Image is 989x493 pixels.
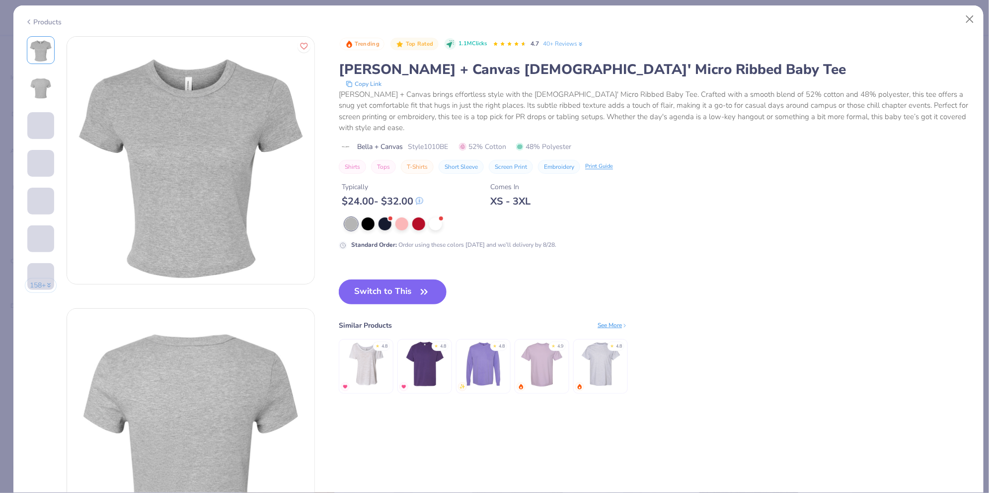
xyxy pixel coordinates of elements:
div: Similar Products [339,320,392,331]
div: 4.9 [557,343,563,350]
div: 4.8 [440,343,446,350]
span: Top Rated [406,41,434,47]
img: Top Rated sort [396,40,404,48]
span: 48% Polyester [516,141,571,152]
a: 40+ Reviews [543,39,584,48]
button: Short Sleeve [439,160,484,174]
button: Switch to This [339,280,447,304]
div: ★ [610,343,614,347]
img: MostFav.gif [401,384,407,390]
div: 4.7 Stars [493,36,527,52]
strong: Standard Order : [351,241,397,249]
img: User generated content [27,214,29,241]
span: 52% Cotton [459,141,506,152]
button: copy to clipboard [343,79,384,89]
div: [PERSON_NAME] + Canvas brings effortless style with the [DEMOGRAPHIC_DATA]' Micro Ribbed Baby Tee... [339,89,972,134]
img: Front [67,37,314,284]
div: ★ [376,343,380,347]
img: MostFav.gif [342,384,348,390]
img: Back [29,76,53,100]
img: trending.gif [577,384,583,390]
img: User generated content [27,252,29,279]
div: Order using these colors [DATE] and we’ll delivery by 8/28. [351,240,556,249]
span: Bella + Canvas [357,141,403,152]
span: Trending [355,41,380,47]
div: 4.8 [381,343,387,350]
div: Print Guide [585,162,613,171]
button: Tops [371,160,396,174]
div: [PERSON_NAME] + Canvas [DEMOGRAPHIC_DATA]' Micro Ribbed Baby Tee [339,60,972,79]
img: Gildan Adult Heavy Cotton T-Shirt [577,341,624,388]
img: Front [29,38,53,62]
button: 158+ [25,278,57,293]
span: Style 1010BE [408,141,448,152]
img: trending.gif [518,384,524,390]
img: brand logo [339,143,352,151]
div: 4.8 [499,343,505,350]
button: Badge Button [390,38,438,51]
img: newest.gif [459,384,465,390]
img: Bella + Canvas Ladies' Slouchy T-Shirt [343,341,390,388]
div: $ 24.00 - $ 32.00 [342,195,423,208]
img: User generated content [27,139,29,166]
button: Shirts [339,160,366,174]
button: Embroidery [538,160,580,174]
div: ★ [434,343,438,347]
img: Trending sort [345,40,353,48]
span: 1.1M Clicks [458,40,487,48]
button: Like [298,40,310,53]
img: Comfort Colors Adult Heavyweight T-Shirt [519,341,566,388]
button: Screen Print [489,160,533,174]
button: Close [961,10,980,29]
img: User generated content [27,177,29,204]
div: ★ [551,343,555,347]
span: 4.7 [531,40,539,48]
img: User generated content [27,290,29,317]
div: Products [25,17,62,27]
button: T-Shirts [401,160,434,174]
div: ★ [493,343,497,347]
div: Comes In [490,182,531,192]
button: Badge Button [340,38,384,51]
img: Hanes Unisex 5.2 Oz. Comfortsoft Cotton T-Shirt [401,341,449,388]
div: Typically [342,182,423,192]
img: Comfort Colors Adult Heavyweight RS Long-Sleeve Pocket T-Shirt [460,341,507,388]
div: 4.8 [616,343,622,350]
div: See More [598,321,628,330]
div: XS - 3XL [490,195,531,208]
